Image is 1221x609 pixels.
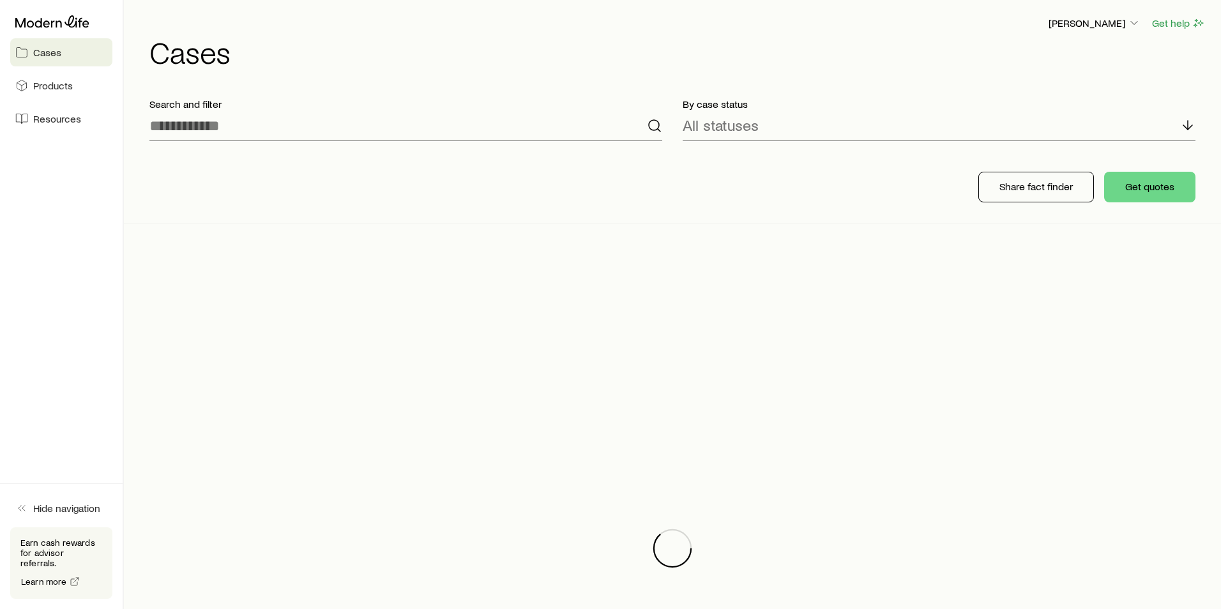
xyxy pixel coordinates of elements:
p: By case status [683,98,1195,110]
button: Hide navigation [10,494,112,522]
h1: Cases [149,36,1206,67]
button: Get quotes [1104,172,1195,202]
p: [PERSON_NAME] [1049,17,1141,29]
p: Search and filter [149,98,662,110]
a: Products [10,71,112,100]
p: Share fact finder [999,180,1073,193]
p: All statuses [683,116,759,134]
button: Share fact finder [978,172,1094,202]
button: [PERSON_NAME] [1048,16,1141,31]
p: Earn cash rewards for advisor referrals. [20,538,102,568]
span: Products [33,79,73,92]
span: Learn more [21,577,67,586]
span: Resources [33,112,81,125]
a: Cases [10,38,112,66]
div: Earn cash rewards for advisor referrals.Learn more [10,527,112,599]
button: Get help [1151,16,1206,31]
a: Resources [10,105,112,133]
span: Cases [33,46,61,59]
span: Hide navigation [33,502,100,515]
